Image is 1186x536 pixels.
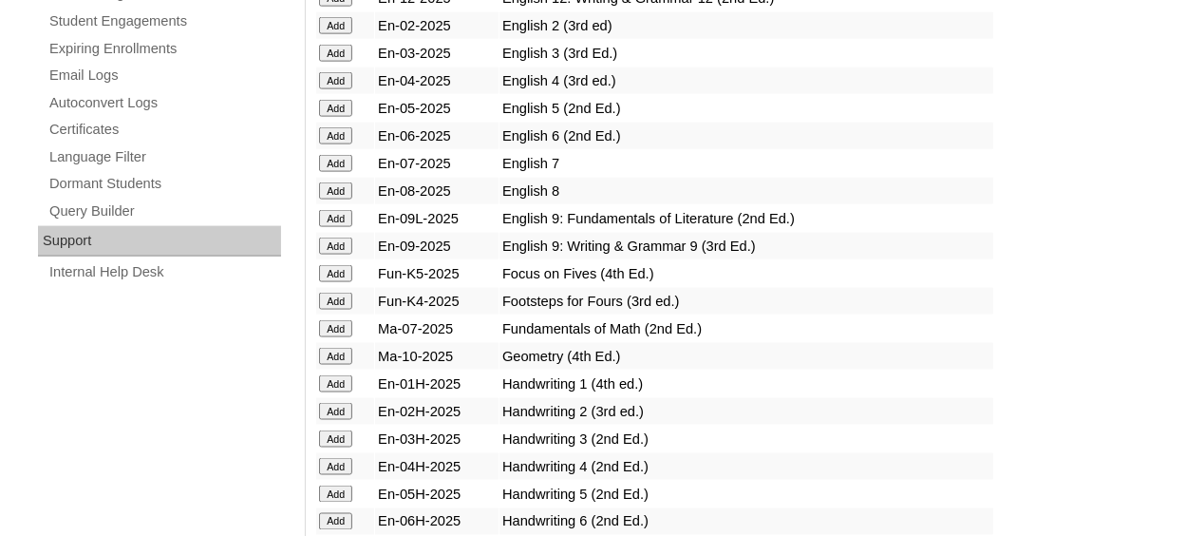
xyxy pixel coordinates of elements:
td: English 9: Fundamentals of Literature (2nd Ed.) [499,205,993,232]
input: Add [319,431,352,448]
input: Add [319,265,352,282]
a: Email Logs [47,64,281,87]
td: English 3 (3rd Ed.) [499,40,993,67]
a: Internal Help Desk [47,260,281,284]
td: Fun-K4-2025 [375,288,499,315]
td: English 6 (2nd Ed.) [499,123,993,149]
input: Add [319,238,352,255]
td: En-02-2025 [375,12,499,39]
td: Ma-07-2025 [375,316,499,342]
input: Add [319,72,352,89]
td: En-09-2025 [375,233,499,259]
a: Certificates [47,118,281,142]
td: Handwriting 3 (2nd Ed.) [499,426,993,452]
td: Footsteps for Fours (3rd ed.) [499,288,993,315]
td: En-03-2025 [375,40,499,67]
input: Add [319,513,352,530]
td: En-04-2025 [375,67,499,94]
input: Add [319,100,352,117]
td: En-06-2025 [375,123,499,149]
td: Fun-K5-2025 [375,260,499,287]
input: Add [319,127,352,144]
td: English 4 (3rd ed.) [499,67,993,94]
td: English 2 (3rd ed) [499,12,993,39]
td: Handwriting 6 (2nd Ed.) [499,508,993,535]
td: Handwriting 4 (2nd Ed.) [499,453,993,480]
td: Handwriting 1 (4th ed.) [499,371,993,397]
td: En-01H-2025 [375,371,499,397]
input: Add [319,320,352,337]
td: En-05-2025 [375,95,499,122]
td: English 8 [499,178,993,204]
a: Dormant Students [47,172,281,196]
input: Add [319,17,352,34]
a: Language Filter [47,145,281,169]
td: Focus on Fives (4th Ed.) [499,260,993,287]
td: En-02H-2025 [375,398,499,425]
input: Add [319,403,352,420]
td: En-07-2025 [375,150,499,177]
input: Add [319,486,352,503]
a: Expiring Enrollments [47,37,281,61]
td: Handwriting 2 (3rd ed.) [499,398,993,425]
input: Add [319,155,352,172]
td: En-08-2025 [375,178,499,204]
td: En-04H-2025 [375,453,499,480]
a: Autoconvert Logs [47,91,281,115]
input: Add [319,458,352,475]
a: Student Engagements [47,10,281,33]
td: En-09L-2025 [375,205,499,232]
td: En-03H-2025 [375,426,499,452]
input: Add [319,375,352,392]
td: English 7 [499,150,993,177]
a: Query Builder [47,200,281,223]
td: Ma-10-2025 [375,343,499,370]
div: Support [38,226,281,257]
input: Add [319,293,352,310]
td: Handwriting 5 (2nd Ed.) [499,481,993,507]
td: English 5 (2nd Ed.) [499,95,993,122]
td: En-05H-2025 [375,481,499,507]
input: Add [319,182,352,200]
td: Geometry (4th Ed.) [499,343,993,370]
td: En-06H-2025 [375,508,499,535]
td: Fundamentals of Math (2nd Ed.) [499,316,993,342]
input: Add [319,210,352,227]
td: English 9: Writing & Grammar 9 (3rd Ed.) [499,233,993,259]
input: Add [319,45,352,62]
input: Add [319,348,352,365]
